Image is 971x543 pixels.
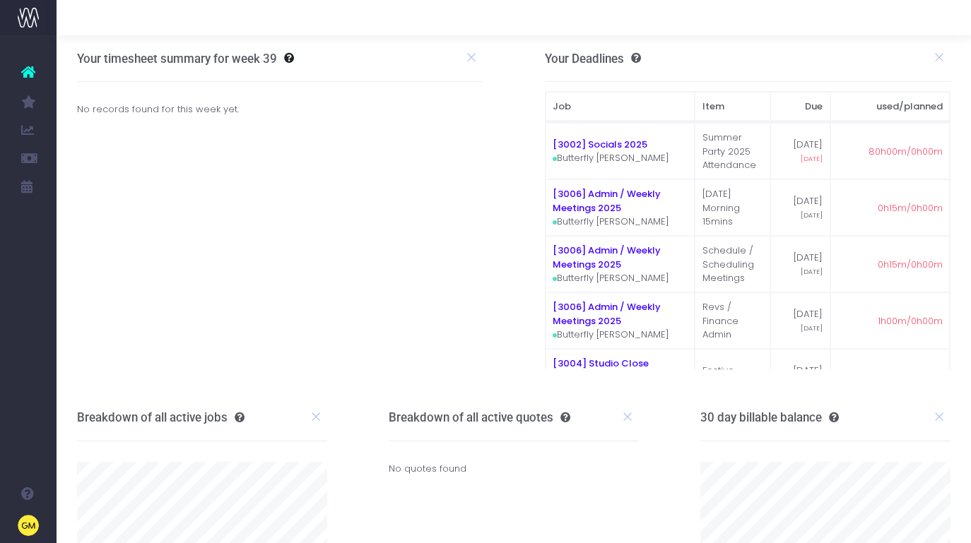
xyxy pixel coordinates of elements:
span: 1h00m/0h00m [878,314,943,328]
a: [3002] Socials 2025 [553,138,647,151]
a: [3006] Admin / Weekly Meetings 2025 [553,187,661,215]
span: 80h00m/0h00m [869,145,943,159]
div: No quotes found [389,441,639,496]
td: Revs / Finance Admin [695,292,770,349]
span: [DATE] [801,210,823,220]
td: [DATE] [770,292,830,349]
img: images/default_profile_image.png [18,515,39,536]
a: [3006] Admin / Weekly Meetings 2025 [553,244,661,271]
h3: 30 day billable balance [700,410,839,424]
h3: Your timesheet summary for week 39 [77,52,277,66]
td: Butterfly [PERSON_NAME] [546,179,695,236]
td: Schedule / Scheduling Meetings [695,236,770,292]
span: [DATE] [801,323,823,333]
h3: Breakdown of all active jobs [77,410,245,424]
th: Due: activate to sort column ascending [770,92,830,121]
td: Festive Close [695,349,770,405]
td: [DATE] [770,236,830,292]
th: Item: activate to sort column ascending [695,92,770,121]
td: [DATE] [770,123,830,179]
span: 0h15m/0h00m [878,201,943,215]
div: No records found for this week yet. [66,102,494,117]
h3: Breakdown of all active quotes [389,410,570,424]
a: [3006] Admin / Weekly Meetings 2025 [553,300,661,328]
h3: Your Deadlines [545,52,641,66]
th: Job: activate to sort column ascending [546,92,695,121]
td: Butterfly [PERSON_NAME] [546,123,695,179]
td: Butterfly [PERSON_NAME] [546,349,695,405]
td: [DATE] Morning 15mins [695,179,770,236]
td: [DATE] [770,179,830,236]
a: [3004] Studio Close 2025/26 [553,357,649,384]
td: [DATE] [770,349,830,405]
th: used/planned: activate to sort column ascending [830,92,951,121]
span: 0h15m/0h00m [878,258,943,272]
td: Butterfly [PERSON_NAME] [546,236,695,292]
span: [DATE] [801,154,823,164]
td: Butterfly [PERSON_NAME] [546,292,695,349]
td: Summer Party 2025 Attendance [695,123,770,179]
span: [DATE] [801,267,823,277]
